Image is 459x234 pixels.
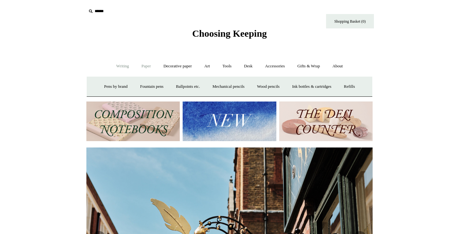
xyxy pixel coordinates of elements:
[134,78,169,95] a: Fountain pens
[292,58,326,75] a: Gifts & Wrap
[199,58,215,75] a: Art
[251,78,285,95] a: Wood pencils
[192,33,267,38] a: Choosing Keeping
[327,58,349,75] a: About
[338,78,361,95] a: Refills
[136,58,157,75] a: Paper
[279,102,373,141] img: The Deli Counter
[183,102,276,141] img: New.jpg__PID:f73bdf93-380a-4a35-bcfe-7823039498e1
[86,102,180,141] img: 202302 Composition ledgers.jpg__PID:69722ee6-fa44-49dd-a067-31375e5d54ec
[326,14,374,28] a: Shopping Basket (0)
[170,78,206,95] a: Ballpoints etc.
[217,58,237,75] a: Tools
[192,28,267,39] span: Choosing Keeping
[158,58,198,75] a: Decorative paper
[111,58,135,75] a: Writing
[207,78,250,95] a: Mechanical pencils
[238,58,259,75] a: Desk
[286,78,337,95] a: Ink bottles & cartridges
[98,78,134,95] a: Pens by brand
[259,58,291,75] a: Accessories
